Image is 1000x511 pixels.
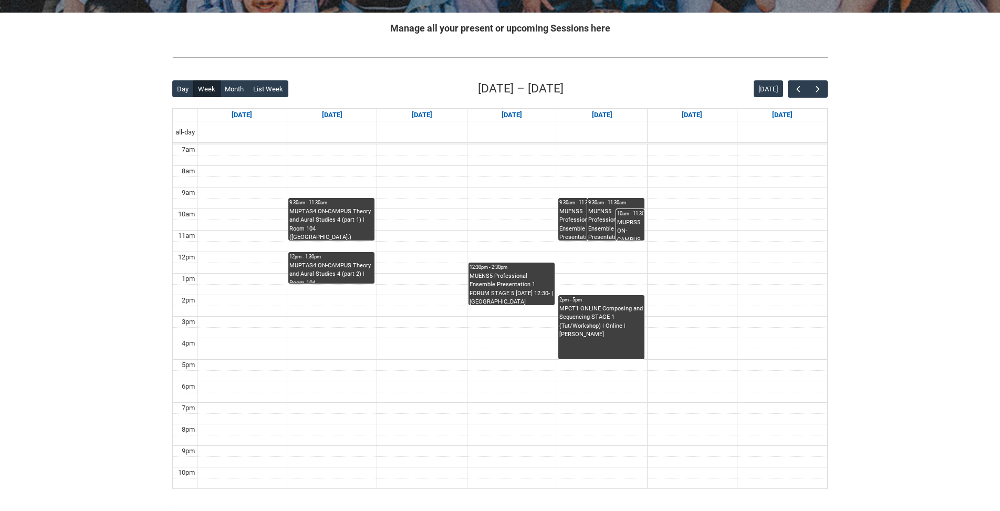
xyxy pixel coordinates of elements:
[180,446,197,456] div: 9pm
[559,207,614,241] div: MUENS5 Professional Ensemble Presentation 1 REHEARSAL [DATE] 9:30- | Ensemble Room 2 ([GEOGRAPHIC...
[180,295,197,306] div: 2pm
[588,199,643,206] div: 9:30am - 11:30am
[289,262,373,284] div: MUPTAS4 ON-CAMPUS Theory and Aural Studies 4 (part 2) | Room 104 ([GEOGRAPHIC_DATA].) (capacity x...
[499,109,524,121] a: Go to September 17, 2025
[180,360,197,370] div: 5pm
[248,80,288,97] button: List Week
[680,109,704,121] a: Go to September 19, 2025
[180,403,197,413] div: 7pm
[176,209,197,220] div: 10am
[590,109,614,121] a: Go to September 18, 2025
[470,272,554,305] div: MUENS5 Professional Ensemble Presentation 1 FORUM STAGE 5 [DATE] 12:30- | [GEOGRAPHIC_DATA] ([GEO...
[470,264,554,271] div: 12:30pm - 2:30pm
[289,253,373,260] div: 12pm - 1:30pm
[193,80,221,97] button: Week
[588,207,643,241] div: MUENS5 Professional Ensemble Presentation 1 REHEARSAL [DATE] 9:30- | Studio A ([GEOGRAPHIC_DATA]....
[172,80,194,97] button: Day
[320,109,345,121] a: Go to September 15, 2025
[180,274,197,284] div: 1pm
[559,199,614,206] div: 9:30am - 11:30am
[617,218,644,241] div: MUPRS5 ON-CAMPUS Professional Presentation 1 SONGWRITING WORKSHOP | [GEOGRAPHIC_DATA] ([GEOGRAPHI...
[559,305,643,339] div: MPCT1 ONLINE Composing and Sequencing STAGE 1 (Tut/Workshop) | Online | [PERSON_NAME]
[180,166,197,176] div: 8am
[770,109,795,121] a: Go to September 20, 2025
[172,52,828,63] img: REDU_GREY_LINE
[173,127,197,138] span: all-day
[410,109,434,121] a: Go to September 16, 2025
[478,80,564,98] h2: [DATE] – [DATE]
[180,381,197,392] div: 6pm
[559,296,643,304] div: 2pm - 5pm
[180,187,197,198] div: 9am
[180,317,197,327] div: 3pm
[808,80,828,98] button: Next Week
[176,231,197,241] div: 11am
[172,21,828,35] h2: Manage all your present or upcoming Sessions here
[180,338,197,349] div: 4pm
[754,80,783,97] button: [DATE]
[176,467,197,478] div: 10pm
[180,424,197,435] div: 8pm
[230,109,254,121] a: Go to September 14, 2025
[289,199,373,206] div: 9:30am - 11:30am
[220,80,249,97] button: Month
[176,252,197,263] div: 12pm
[289,207,373,241] div: MUPTAS4 ON-CAMPUS Theory and Aural Studies 4 (part 1) | Room 104 ([GEOGRAPHIC_DATA].) (capacity x...
[180,144,197,155] div: 7am
[617,210,644,217] div: 10am - 11:30am
[788,80,808,98] button: Previous Week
